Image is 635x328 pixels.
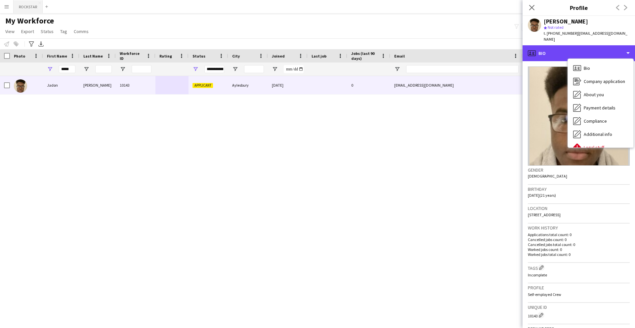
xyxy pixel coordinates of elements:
span: Additional info [584,131,612,137]
div: Jadon [43,76,79,94]
p: Worked jobs count: 0 [528,247,630,252]
div: About you [568,88,633,101]
div: [DATE] [268,76,308,94]
input: Last Name Filter Input [95,65,112,73]
span: Tag [60,28,67,34]
div: 10143 [116,76,155,94]
div: [PERSON_NAME] [544,19,588,24]
h3: Location [528,205,630,211]
p: Incomplete [528,272,630,277]
span: Payment details [584,105,615,111]
button: Open Filter Menu [83,66,89,72]
div: Aylesbury [228,76,268,94]
span: Company application [584,78,625,84]
span: Compliance [584,118,607,124]
img: Jadon Mcfarlane [14,79,27,93]
h3: Work history [528,225,630,231]
p: Applications total count: 0 [528,232,630,237]
button: Open Filter Menu [47,66,53,72]
h3: Unique ID [528,304,630,310]
button: Open Filter Menu [120,66,126,72]
button: Everyone9,813 [522,23,555,31]
input: Workforce ID Filter Input [132,65,151,73]
div: [PERSON_NAME] [79,76,116,94]
div: Legal stuff [568,141,633,154]
button: Open Filter Menu [394,66,400,72]
button: Open Filter Menu [192,66,198,72]
span: Jobs (last 90 days) [351,51,378,61]
div: [EMAIL_ADDRESS][DOMAIN_NAME] [390,76,523,94]
span: View [5,28,15,34]
a: Export [19,27,37,36]
button: Open Filter Menu [272,66,278,72]
span: Joined [272,54,285,59]
span: Bio [584,65,590,71]
input: First Name Filter Input [59,65,75,73]
input: Joined Filter Input [284,65,304,73]
span: About you [584,92,604,98]
button: ROCKSTAR [14,0,43,13]
div: 0 [347,76,390,94]
span: Status [192,54,205,59]
div: 10143 [528,312,630,318]
span: My Workforce [5,16,54,26]
p: Self-employed Crew [528,292,630,297]
button: Open Filter Menu [232,66,238,72]
span: t. [PHONE_NUMBER] [544,31,578,36]
a: Status [38,27,56,36]
span: | [EMAIL_ADDRESS][DOMAIN_NAME] [544,31,627,42]
app-action-btn: Advanced filters [27,40,35,48]
span: Last Name [83,54,103,59]
span: Legal stuff [584,144,604,150]
h3: Tags [528,264,630,271]
span: Workforce ID [120,51,144,61]
span: Applicant [192,83,213,88]
a: Comms [71,27,91,36]
div: Bio [523,45,635,61]
img: Crew avatar or photo [528,66,630,166]
a: Tag [58,27,70,36]
p: Cancelled jobs total count: 0 [528,242,630,247]
span: [DEMOGRAPHIC_DATA] [528,174,567,179]
span: Not rated [548,25,564,30]
h3: Profile [523,3,635,12]
h3: Profile [528,285,630,291]
span: City [232,54,240,59]
input: City Filter Input [244,65,264,73]
span: Last job [312,54,326,59]
div: Payment details [568,101,633,114]
span: [DATE] (21 years) [528,193,556,198]
div: Compliance [568,114,633,128]
p: Cancelled jobs count: 0 [528,237,630,242]
div: Company application [568,75,633,88]
div: Bio [568,61,633,75]
span: [STREET_ADDRESS] [528,212,561,217]
span: Comms [74,28,89,34]
h3: Gender [528,167,630,173]
span: Photo [14,54,25,59]
p: Worked jobs total count: 0 [528,252,630,257]
span: Email [394,54,405,59]
div: Additional info [568,128,633,141]
app-action-btn: Export XLSX [37,40,45,48]
span: Rating [159,54,172,59]
input: Email Filter Input [406,65,519,73]
span: Status [41,28,54,34]
span: First Name [47,54,67,59]
a: View [3,27,17,36]
span: Export [21,28,34,34]
h3: Birthday [528,186,630,192]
